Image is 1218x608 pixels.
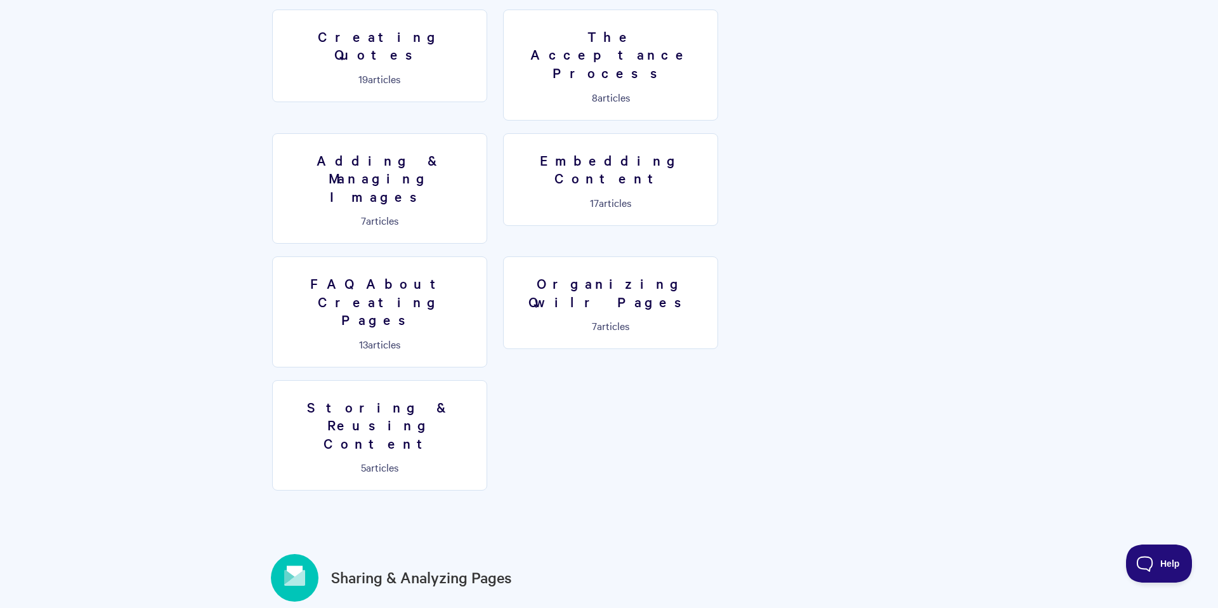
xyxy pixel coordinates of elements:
[359,337,368,351] span: 13
[503,133,718,226] a: Embedding Content 17articles
[361,213,366,227] span: 7
[511,320,710,331] p: articles
[280,398,479,453] h3: Storing & Reusing Content
[361,460,366,474] span: 5
[503,10,718,121] a: The Acceptance Process 8articles
[511,151,710,187] h3: Embedding Content
[511,91,710,103] p: articles
[280,338,479,350] p: articles
[272,133,487,244] a: Adding & Managing Images 7articles
[280,73,479,84] p: articles
[280,274,479,329] h3: FAQ About Creating Pages
[511,197,710,208] p: articles
[272,256,487,367] a: FAQ About Creating Pages 13articles
[358,72,368,86] span: 19
[503,256,718,349] a: Organizing Qwilr Pages 7articles
[280,27,479,63] h3: Creating Quotes
[280,215,479,226] p: articles
[280,151,479,206] h3: Adding & Managing Images
[280,461,479,473] p: articles
[272,380,487,491] a: Storing & Reusing Content 5articles
[592,90,598,104] span: 8
[1126,545,1193,583] iframe: Toggle Customer Support
[511,274,710,310] h3: Organizing Qwilr Pages
[592,319,597,333] span: 7
[272,10,487,102] a: Creating Quotes 19articles
[590,195,599,209] span: 17
[511,27,710,82] h3: The Acceptance Process
[331,566,512,589] a: Sharing & Analyzing Pages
